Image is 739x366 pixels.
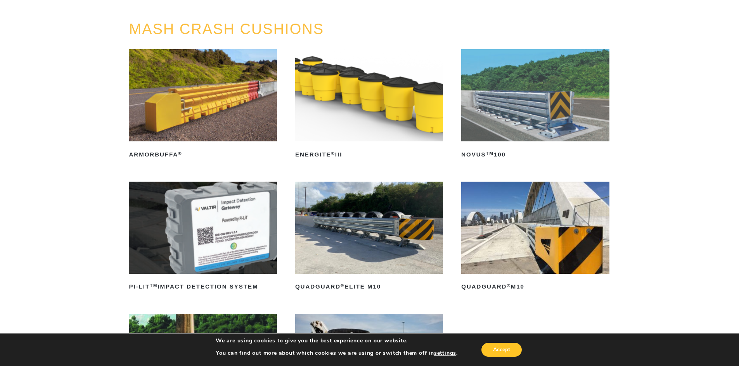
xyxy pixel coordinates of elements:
[295,148,443,161] h2: ENERGITE III
[461,49,609,161] a: NOVUSTM100
[129,281,277,293] h2: PI-LIT Impact Detection System
[461,148,609,161] h2: NOVUS 100
[461,182,609,293] a: QuadGuard®M10
[486,151,494,156] sup: TM
[216,350,458,357] p: You can find out more about which cookies we are using or switch them off in .
[178,151,182,156] sup: ®
[129,21,324,37] a: MASH CRASH CUSHIONS
[507,283,511,288] sup: ®
[481,343,522,357] button: Accept
[295,182,443,293] a: QuadGuard®Elite M10
[129,148,277,161] h2: ArmorBuffa
[216,337,458,344] p: We are using cookies to give you the best experience on our website.
[129,49,277,161] a: ArmorBuffa®
[331,151,335,156] sup: ®
[295,281,443,293] h2: QuadGuard Elite M10
[434,350,456,357] button: settings
[341,283,344,288] sup: ®
[461,281,609,293] h2: QuadGuard M10
[295,49,443,161] a: ENERGITE®III
[150,283,157,288] sup: TM
[129,182,277,293] a: PI-LITTMImpact Detection System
